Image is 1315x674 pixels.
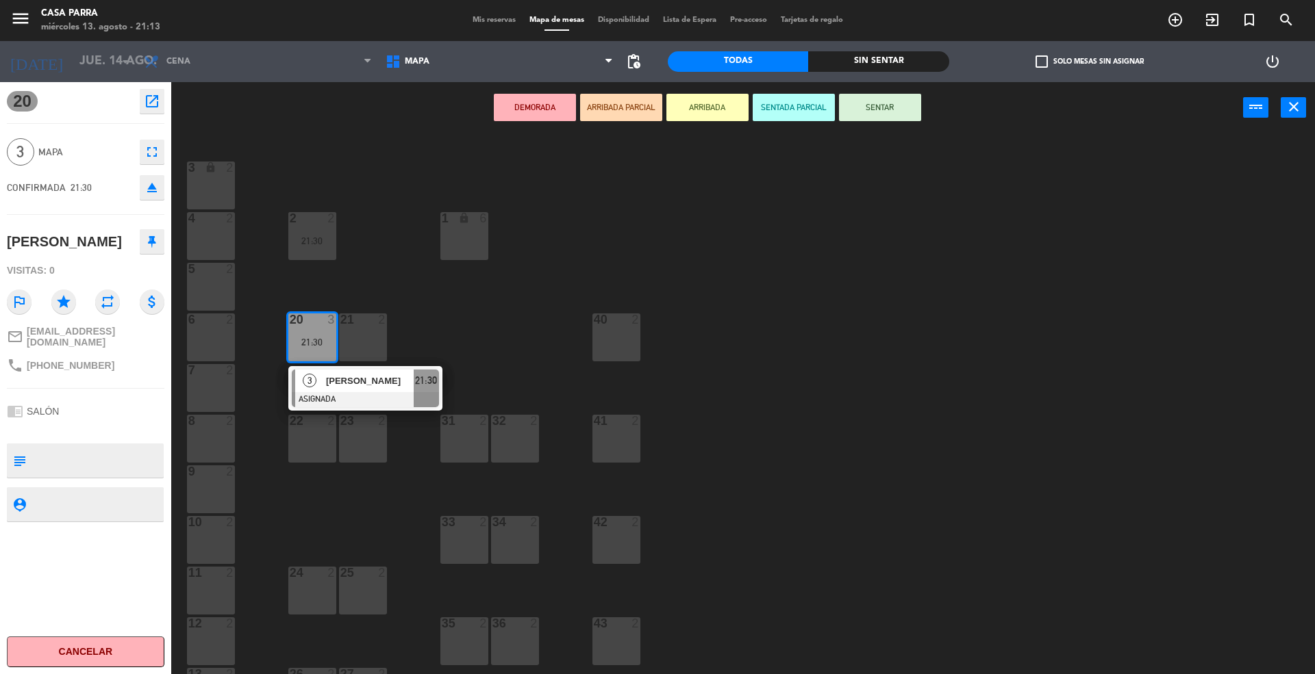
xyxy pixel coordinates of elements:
div: 25 [340,567,341,579]
div: 3 [327,313,336,326]
div: 21:30 [288,236,336,246]
div: 36 [492,617,493,630]
span: [PERSON_NAME] [326,374,414,388]
div: 2 [530,415,538,427]
div: 2 [479,617,488,630]
button: SENTADA PARCIAL [753,94,835,121]
div: 2 [327,212,336,224]
span: 3 [303,374,316,387]
button: close [1281,97,1306,118]
button: fullscreen [140,140,164,164]
i: subject [12,453,27,468]
span: 3 [7,138,34,166]
div: Visitas: 0 [7,259,164,283]
div: 2 [479,415,488,427]
span: CONFIRMADA [7,182,66,193]
div: 7 [188,364,189,376]
div: 2 [631,617,640,630]
div: Casa Parra [41,7,160,21]
div: 2 [530,516,538,528]
i: star [51,289,76,314]
div: 2 [226,415,234,427]
i: attach_money [140,289,164,314]
div: 2 [327,567,336,579]
button: ARRIBADA PARCIAL [580,94,662,121]
div: 3 [188,161,189,174]
div: 21 [340,313,341,326]
i: phone [7,357,23,374]
button: eject [140,175,164,200]
span: Disponibilidad [591,16,656,24]
i: search [1278,12,1294,28]
i: turned_in_not [1241,12,1257,28]
div: 21:30 [288,337,336,347]
div: 11 [188,567,189,579]
button: SENTAR [839,94,921,121]
div: 2 [479,516,488,528]
div: 8 [188,415,189,427]
div: 34 [492,516,493,528]
i: outlined_flag [7,289,32,314]
div: 9 [188,465,189,478]
div: 2 [226,617,234,630]
span: 21:30 [415,372,437,389]
i: add_circle_outline [1167,12,1183,28]
i: repeat [95,289,120,314]
div: 32 [492,415,493,427]
span: [EMAIL_ADDRESS][DOMAIN_NAME] [27,326,164,348]
div: 2 [631,313,640,326]
div: 2 [226,263,234,275]
span: SALÓN [27,406,59,417]
i: lock [458,212,470,224]
button: ARRIBADA [666,94,749,121]
span: Tarjetas de regalo [774,16,850,24]
div: 2 [631,415,640,427]
i: exit_to_app [1204,12,1220,28]
div: Todas [668,51,808,72]
span: Lista de Espera [656,16,723,24]
span: Mapa de mesas [523,16,591,24]
button: open_in_new [140,89,164,114]
i: menu [10,8,31,29]
i: chrome_reader_mode [7,403,23,419]
i: lock [205,161,216,173]
span: Mapa [38,144,133,160]
div: 2 [530,617,538,630]
div: 2 [631,516,640,528]
div: 2 [226,567,234,579]
div: 2 [226,364,234,376]
i: close [1286,99,1302,115]
span: 21:30 [71,182,92,193]
i: person_pin [12,497,27,512]
span: 20 [7,91,38,112]
div: 2 [226,465,234,478]
i: open_in_new [144,93,160,109]
i: mail_outline [7,328,23,345]
a: mail_outline[EMAIL_ADDRESS][DOMAIN_NAME] [7,326,164,348]
i: power_settings_new [1264,53,1281,70]
div: 23 [340,415,341,427]
div: 2 [226,516,234,528]
div: 2 [378,567,386,579]
i: fullscreen [144,144,160,160]
label: Solo mesas sin asignar [1036,55,1144,68]
div: 2 [378,415,386,427]
span: pending_actions [625,53,642,70]
span: Cena [166,57,190,66]
div: 6 [479,212,488,224]
div: 2 [327,415,336,427]
div: 10 [188,516,189,528]
span: check_box_outline_blank [1036,55,1048,68]
i: arrow_drop_down [117,53,134,70]
div: Sin sentar [808,51,949,72]
span: Pre-acceso [723,16,774,24]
